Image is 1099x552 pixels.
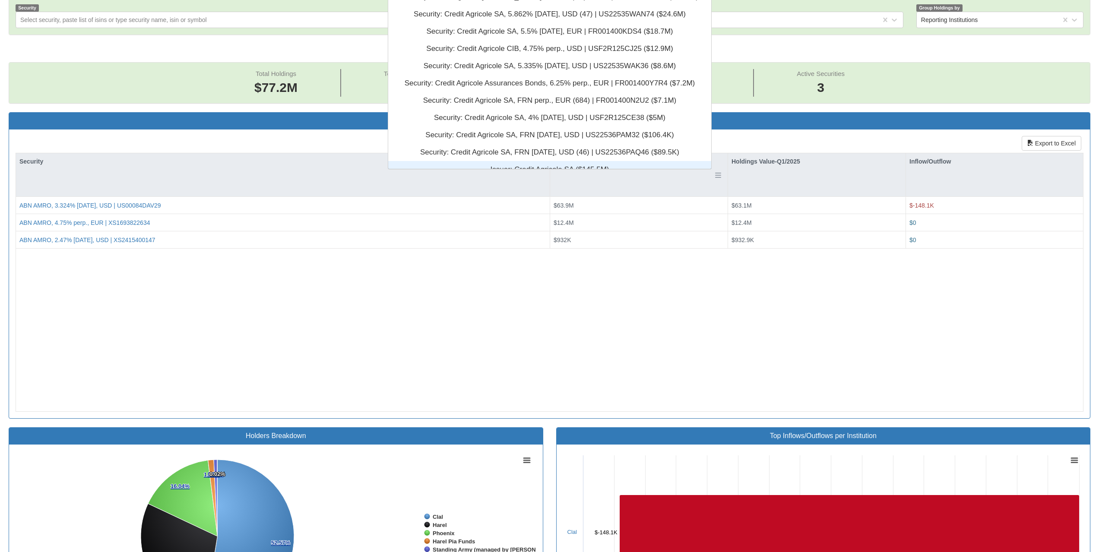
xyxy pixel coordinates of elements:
[388,109,711,126] div: Security: ‎Credit Agricole SA, 4% [DATE], USD | USF2R125CE38 ‎($5M)‏
[797,70,845,77] span: Active Securities
[554,237,571,243] span: $932K
[906,153,1083,170] div: Inflow/Outflow
[732,219,752,226] span: $12.4M
[256,70,296,77] span: Total Holdings
[254,80,298,95] span: $77.2M
[271,539,291,546] tspan: 52.57%
[909,237,916,243] span: $0
[433,538,475,545] tspan: Harel Pia Funds
[19,201,161,210] button: ABN AMRO, 3.324% [DATE], USD | US00084DAV29
[204,471,220,478] tspan: 1.21%
[567,529,577,535] a: Clal
[19,218,150,227] button: ABN AMRO, 4.75% perp., EUR | XS1693822634
[16,117,1083,125] h3: Total Holdings in ABN AMRO Group Securities
[909,219,916,226] span: $0
[209,471,225,477] tspan: 0.02%
[388,161,711,178] div: Issuer: ‎Credit Agricole SA ‎($145.5M)‏
[16,4,39,12] span: Security
[388,92,711,109] div: Security: ‎Credit Agricole SA, FRN perp., EUR (684) | FR001400N2U2 ‎($7.1M)‏
[9,44,1090,58] h2: ABN AMRO Group - Issuer Analysis
[1022,136,1081,151] button: Export to Excel
[909,202,934,209] span: $-148.1K
[388,57,711,75] div: Security: ‎Credit Agricole SA, 5.335% [DATE], USD | US22535WAK36 ‎($8.6M)‏
[433,522,447,528] tspan: Harel
[388,23,711,40] div: Security: ‎Credit Agricole SA, 5.5% [DATE], EUR | FR001400KDS4 ‎($18.7M)‏
[16,432,536,440] h3: Holders Breakdown
[433,530,455,536] tspan: Phoenix
[388,40,711,57] div: Security: ‎Credit Agricole CIB, 4.75% perp., USD | USF2R125CJ25 ‎($12.9M)‏
[433,514,443,520] tspan: Clal
[732,237,754,243] span: $932.9K
[20,16,207,24] div: Select security, paste list of isins or type security name, isin or symbol
[595,529,618,536] tspan: $-148.1K
[388,126,711,144] div: Security: ‎Credit Agricole SA, FRN [DATE], USD | US22536PAM32 ‎($106.4K)‏
[16,153,550,170] div: Security
[388,75,711,92] div: Security: ‎Credit Agricole Assurances Bonds, 6.25% perp., EUR | FR001400Y7R4 ‎($7.2M)‏
[19,236,155,244] button: ABN AMRO, 2.47% [DATE], USD | XS2415400147
[171,483,190,489] tspan: 16.04%
[388,6,711,23] div: Security: ‎Credit Agricole SA, 5.862% [DATE], USD (47) | US22535WAN74 ‎($24.6M)‏
[732,202,752,209] span: $63.1M
[728,153,906,170] div: Holdings Value-Q1/2025
[563,432,1084,440] h3: Top Inflows/Outflows per Institution
[384,70,447,77] span: Total Inflows/Outflows
[916,4,963,12] span: Group Holdings by
[921,16,978,24] div: Reporting Institutions
[554,219,574,226] span: $12.4M
[554,202,574,209] span: $63.9M
[388,144,711,161] div: Security: ‎Credit Agricole SA, FRN [DATE], USD (46) | US22536PAQ46 ‎($89.5K)‏
[797,79,845,97] span: 3
[208,471,224,477] tspan: 0.73%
